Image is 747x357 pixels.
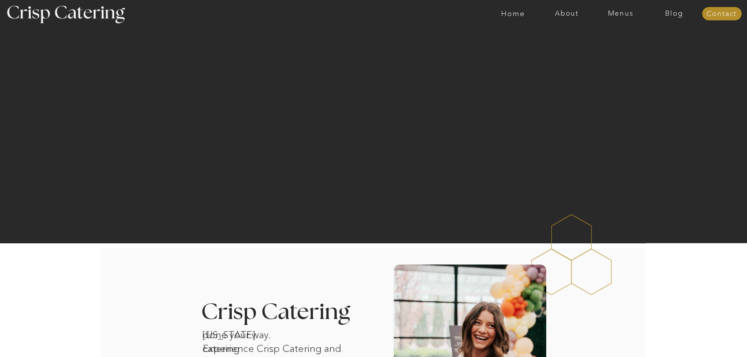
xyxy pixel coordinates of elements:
[486,10,540,18] a: Home
[202,328,284,338] h1: [US_STATE] catering
[540,10,594,18] a: About
[702,10,742,18] a: Contact
[669,318,747,357] iframe: podium webchat widget bubble
[647,10,701,18] a: Blog
[594,10,647,18] a: Menus
[201,301,370,324] h3: Crisp Catering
